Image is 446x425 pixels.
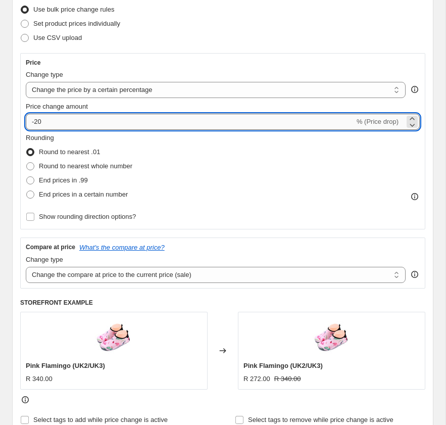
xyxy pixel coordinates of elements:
[26,256,63,263] span: Change type
[243,374,270,384] div: R 272.00
[357,118,399,125] span: % (Price drop)
[39,148,100,156] span: Round to nearest .01
[33,20,120,27] span: Set product prices individually
[39,191,128,198] span: End prices in a certain number
[248,416,393,423] span: Select tags to remove while price change is active
[26,243,75,251] h3: Compare at price
[312,317,352,358] img: Kaalfoot_Pink_Flamingo_2_80x.jpg
[410,269,420,279] div: help
[26,362,105,369] span: Pink Flamingo (UK2/UK3)
[33,34,82,41] span: Use CSV upload
[26,114,355,130] input: -15
[26,103,88,110] span: Price change amount
[243,362,323,369] span: Pink Flamingo (UK2/UK3)
[26,59,40,67] h3: Price
[410,84,420,95] div: help
[33,416,168,423] span: Select tags to add while price change is active
[26,374,53,384] div: R 340.00
[39,213,136,220] span: Show rounding direction options?
[26,134,54,141] span: Rounding
[26,71,63,78] span: Change type
[20,299,425,307] h6: STOREFRONT EXAMPLE
[33,6,114,13] span: Use bulk price change rules
[39,176,88,184] span: End prices in .99
[274,374,301,384] strike: R 340.00
[94,317,134,358] img: Kaalfoot_Pink_Flamingo_2_80x.jpg
[39,162,132,170] span: Round to nearest whole number
[79,244,165,251] button: What's the compare at price?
